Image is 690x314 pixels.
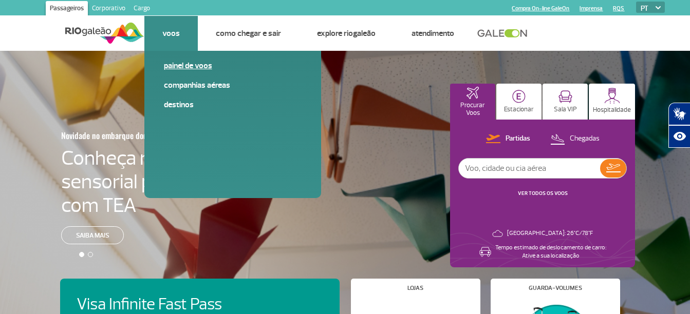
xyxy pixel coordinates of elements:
h4: Guarda-volumes [529,285,582,291]
button: VER TODOS OS VOOS [515,189,571,198]
h4: Conheça nossa sala sensorial para passageiros com TEA [61,146,283,217]
a: RQS [613,5,624,12]
p: Chegadas [570,134,600,144]
a: Passageiros [46,1,88,17]
button: Sala VIP [543,84,588,120]
button: Abrir recursos assistivos. [668,125,690,148]
img: vipRoom.svg [558,90,572,103]
img: hospitality.svg [604,88,620,104]
button: Estacionar [496,84,542,120]
button: Partidas [483,132,533,146]
a: Companhias Aéreas [164,80,302,91]
p: Hospitalidade [593,106,631,114]
a: VER TODOS OS VOOS [518,190,568,197]
h4: Visa Infinite Fast Pass [77,295,240,314]
a: Destinos [164,99,302,110]
h4: Lojas [407,285,423,291]
a: Como chegar e sair [216,28,281,38]
a: Explore RIOgaleão [317,28,376,38]
div: Plugin de acessibilidade da Hand Talk. [668,103,690,148]
a: Compra On-line GaleOn [512,5,569,12]
a: Painel de voos [164,60,302,71]
a: Atendimento [412,28,454,38]
p: Partidas [506,134,530,144]
p: Sala VIP [554,106,577,113]
a: Imprensa [580,5,603,12]
a: Corporativo [88,1,129,17]
a: Voos [162,28,180,38]
button: Abrir tradutor de língua de sinais. [668,103,690,125]
p: Estacionar [504,106,534,113]
p: Procurar Voos [455,102,490,117]
a: Saiba mais [61,226,124,244]
button: Chegadas [547,132,603,146]
a: Cargo [129,1,154,17]
img: carParkingHome.svg [512,90,526,103]
p: Tempo estimado de deslocamento de carro: Ative a sua localização [495,244,606,260]
button: Hospitalidade [589,84,635,120]
p: [GEOGRAPHIC_DATA]: 26°C/78°F [507,229,593,238]
input: Voo, cidade ou cia aérea [459,159,600,178]
button: Procurar Voos [450,84,495,120]
h3: Novidade no embarque doméstico [61,125,233,146]
img: airplaneHomeActive.svg [467,87,479,99]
